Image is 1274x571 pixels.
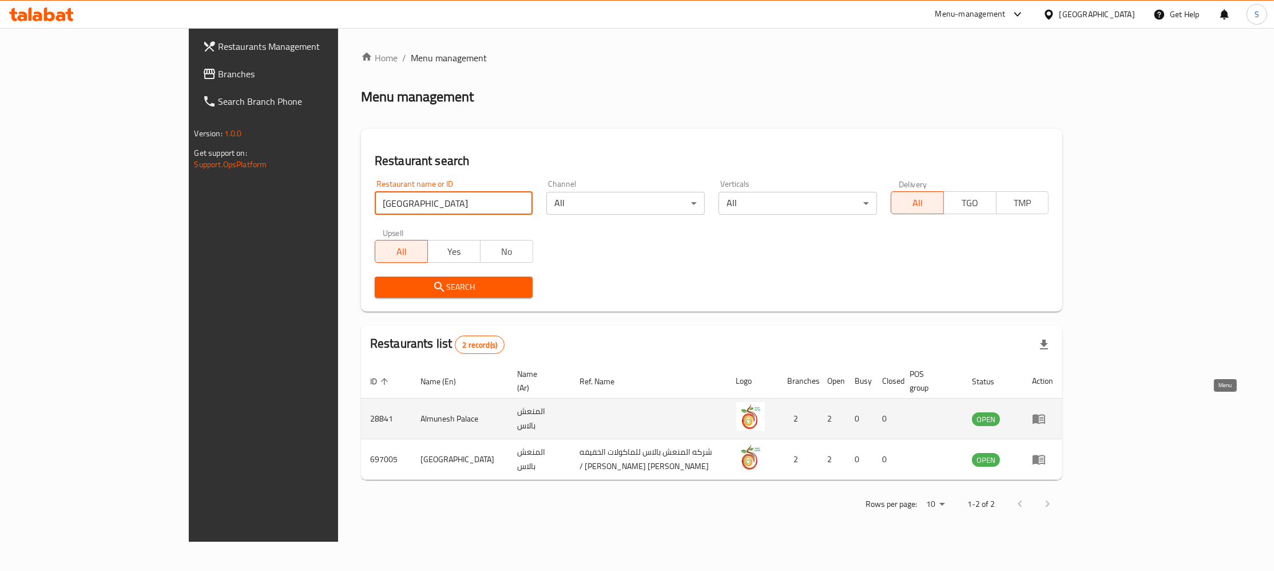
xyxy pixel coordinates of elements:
[948,195,992,211] span: TGO
[874,439,901,480] td: 0
[361,364,1063,480] table: enhanced table
[727,364,779,399] th: Logo
[432,243,476,260] span: Yes
[546,192,705,215] div: All
[402,51,406,65] li: /
[846,364,874,399] th: Busy
[361,88,474,106] h2: Menu management
[508,439,571,480] td: المنعش بالاس
[193,60,402,88] a: Branches
[972,413,1000,426] span: OPEN
[972,375,1009,388] span: Status
[1255,8,1259,21] span: S
[380,243,423,260] span: All
[570,439,727,480] td: شركه المنعش بالاس للماكولات الخفيفه / [PERSON_NAME] [PERSON_NAME]
[1001,195,1045,211] span: TMP
[517,367,557,395] span: Name (Ar)
[383,229,404,237] label: Upsell
[370,335,505,354] h2: Restaurants list
[485,243,529,260] span: No
[427,240,481,263] button: Yes
[411,51,487,65] span: Menu management
[411,439,508,480] td: [GEOGRAPHIC_DATA]
[193,33,402,60] a: Restaurants Management
[719,192,877,215] div: All
[891,191,944,214] button: All
[375,152,1049,170] h2: Restaurant search
[896,195,939,211] span: All
[874,399,901,439] td: 0
[480,240,533,263] button: No
[1023,364,1062,399] th: Action
[361,51,1063,65] nav: breadcrumb
[195,126,223,141] span: Version:
[819,439,846,480] td: 2
[846,399,874,439] td: 0
[967,497,995,511] p: 1-2 of 2
[219,94,392,108] span: Search Branch Phone
[899,180,927,188] label: Delivery
[195,145,247,160] span: Get support on:
[1030,331,1058,359] div: Export file
[996,191,1049,214] button: TMP
[224,126,242,141] span: 1.0.0
[195,157,267,172] a: Support.OpsPlatform
[508,399,571,439] td: المنعش بالاس
[455,340,504,351] span: 2 record(s)
[935,7,1006,21] div: Menu-management
[972,454,1000,467] span: OPEN
[779,364,819,399] th: Branches
[375,277,533,298] button: Search
[779,439,819,480] td: 2
[819,364,846,399] th: Open
[219,40,392,53] span: Restaurants Management
[736,402,765,431] img: Almunesh Palace
[819,399,846,439] td: 2
[922,496,949,513] div: Rows per page:
[580,375,629,388] span: Ref. Name
[375,240,428,263] button: All
[455,336,505,354] div: Total records count
[943,191,997,214] button: TGO
[411,399,508,439] td: Almunesh Palace
[375,192,533,215] input: Search for restaurant name or ID..
[193,88,402,115] a: Search Branch Phone
[866,497,917,511] p: Rows per page:
[370,375,392,388] span: ID
[384,280,524,294] span: Search
[910,367,950,395] span: POS group
[736,443,765,471] img: AlMunesh Palace
[1032,452,1053,466] div: Menu
[420,375,471,388] span: Name (En)
[874,364,901,399] th: Closed
[846,439,874,480] td: 0
[219,67,392,81] span: Branches
[1059,8,1135,21] div: [GEOGRAPHIC_DATA]
[779,399,819,439] td: 2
